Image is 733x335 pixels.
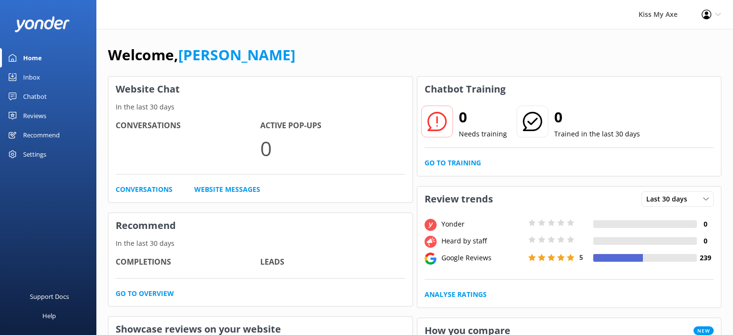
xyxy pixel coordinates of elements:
[116,288,174,299] a: Go to overview
[417,187,500,212] h3: Review trends
[260,132,405,164] p: 0
[23,125,60,145] div: Recommend
[260,120,405,132] h4: Active Pop-ups
[23,87,47,106] div: Chatbot
[417,77,513,102] h3: Chatbot Training
[554,106,640,129] h2: 0
[108,213,413,238] h3: Recommend
[23,106,46,125] div: Reviews
[108,102,413,112] p: In the last 30 days
[178,45,295,65] a: [PERSON_NAME]
[108,238,413,249] p: In the last 30 days
[697,253,714,263] h4: 239
[23,48,42,67] div: Home
[693,326,714,335] span: New
[439,253,526,263] div: Google Reviews
[459,106,507,129] h2: 0
[646,194,693,204] span: Last 30 days
[30,287,69,306] div: Support Docs
[194,184,260,195] a: Website Messages
[459,129,507,139] p: Needs training
[116,256,260,268] h4: Completions
[425,289,487,300] a: Analyse Ratings
[116,184,173,195] a: Conversations
[14,16,70,32] img: yonder-white-logo.png
[23,67,40,87] div: Inbox
[697,219,714,229] h4: 0
[42,306,56,325] div: Help
[579,253,583,262] span: 5
[108,77,413,102] h3: Website Chat
[439,219,526,229] div: Yonder
[116,120,260,132] h4: Conversations
[439,236,526,246] div: Heard by staff
[554,129,640,139] p: Trained in the last 30 days
[260,256,405,268] h4: Leads
[108,43,295,67] h1: Welcome,
[23,145,46,164] div: Settings
[425,158,481,168] a: Go to Training
[697,236,714,246] h4: 0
